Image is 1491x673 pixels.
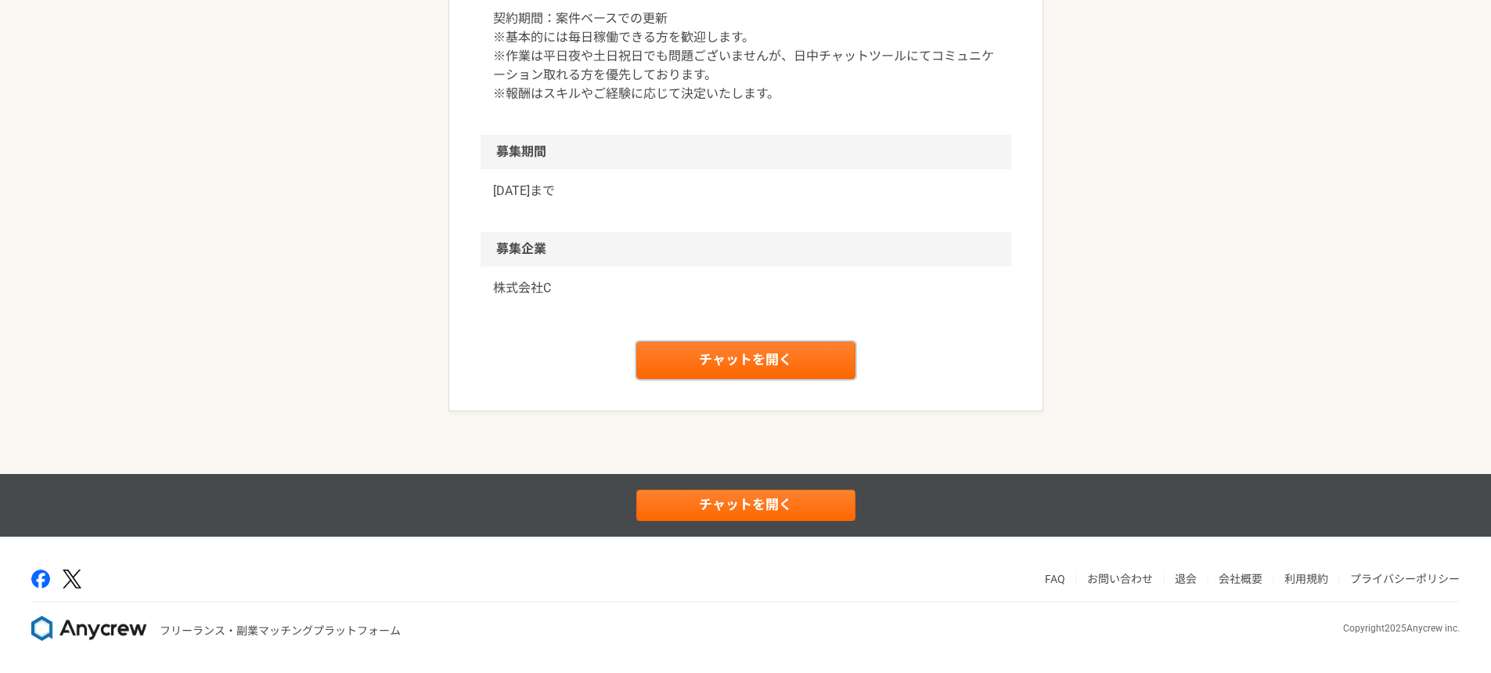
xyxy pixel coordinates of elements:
p: 契約期間：案件ベースでの更新 ※基本的には毎日稼働できる方を歓迎します。 ※作業は平日夜や土日祝日でも問題ございませんが、日中チャットツールにてコミュニケーション取れる方を優先しております。 ※... [493,9,999,103]
p: Copyright 2025 Anycrew inc. [1343,621,1460,635]
a: 会社概要 [1219,573,1262,585]
h2: 募集企業 [481,232,1011,266]
h2: 募集期間 [481,135,1011,169]
a: 退会 [1175,573,1197,585]
a: お問い合わせ [1087,573,1153,585]
img: facebook-2adfd474.png [31,570,50,588]
a: チャットを開く [636,342,855,379]
a: チャットを開く [636,490,855,521]
a: FAQ [1045,573,1065,585]
p: [DATE]まで [493,182,999,201]
p: フリーランス・副業マッチングプラットフォーム [160,623,401,639]
a: プライバシーポリシー [1350,573,1460,585]
a: 利用規約 [1284,573,1328,585]
img: 8DqYSo04kwAAAAASUVORK5CYII= [31,616,147,641]
img: x-391a3a86.png [63,570,81,589]
a: 株式会社C [493,279,999,298]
